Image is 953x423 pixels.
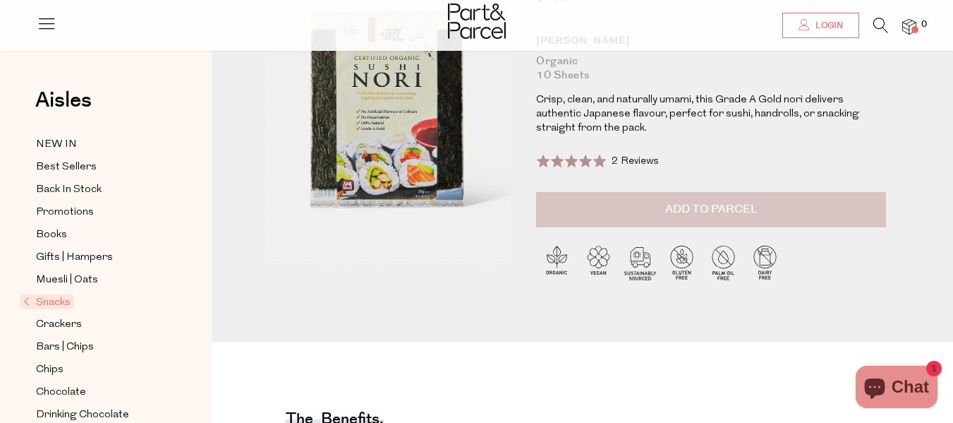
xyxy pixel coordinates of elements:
[665,201,758,218] span: Add to Parcel
[35,85,92,116] span: Aisles
[536,54,886,83] div: Organic 10 Sheets
[36,159,97,176] span: Best Sellers
[36,227,67,244] span: Books
[536,242,578,283] img: P_P-ICONS-Live_Bec_V11_Organic.svg
[36,384,86,401] span: Chocolate
[36,136,77,153] span: NEW IN
[36,158,164,176] a: Best Sellers
[36,339,94,356] span: Bars | Chips
[36,181,164,198] a: Back In Stock
[902,19,916,34] a: 0
[619,242,661,283] img: P_P-ICONS-Live_Bec_V11_Sustainable_Sourced.svg
[578,242,619,283] img: P_P-ICONS-Live_Bec_V11_Vegan.svg
[851,366,942,412] inbox-online-store-chat: Shopify online store chat
[782,13,859,38] a: Login
[36,338,164,356] a: Bars | Chips
[536,93,886,136] p: Crisp, clean, and naturally umami, this Grade A Gold nori delivers authentic Japanese flavour, pe...
[36,181,102,198] span: Back In Stock
[36,316,82,333] span: Crackers
[703,242,744,283] img: P_P-ICONS-Live_Bec_V11_Palm_Oil_Free.svg
[36,249,113,266] span: Gifts | Hampers
[36,272,98,289] span: Muesli | Oats
[36,204,94,221] span: Promotions
[36,361,164,379] a: Chips
[448,4,506,39] img: Part&Parcel
[918,18,930,31] span: 0
[36,226,164,244] a: Books
[661,242,703,283] img: P_P-ICONS-Live_Bec_V11_Gluten_Free.svg
[612,156,659,167] span: 2 Reviews
[36,362,63,379] span: Chips
[36,316,164,333] a: Crackers
[36,249,164,266] a: Gifts | Hampers
[36,136,164,153] a: NEW IN
[20,294,74,309] span: Snacks
[744,242,786,283] img: P_P-ICONS-Live_Bec_V11_Dairy_Free.svg
[35,90,92,125] a: Aisles
[36,383,164,401] a: Chocolate
[36,271,164,289] a: Muesli | Oats
[536,192,886,227] button: Add to Parcel
[812,20,843,32] span: Login
[23,294,164,311] a: Snacks
[36,203,164,221] a: Promotions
